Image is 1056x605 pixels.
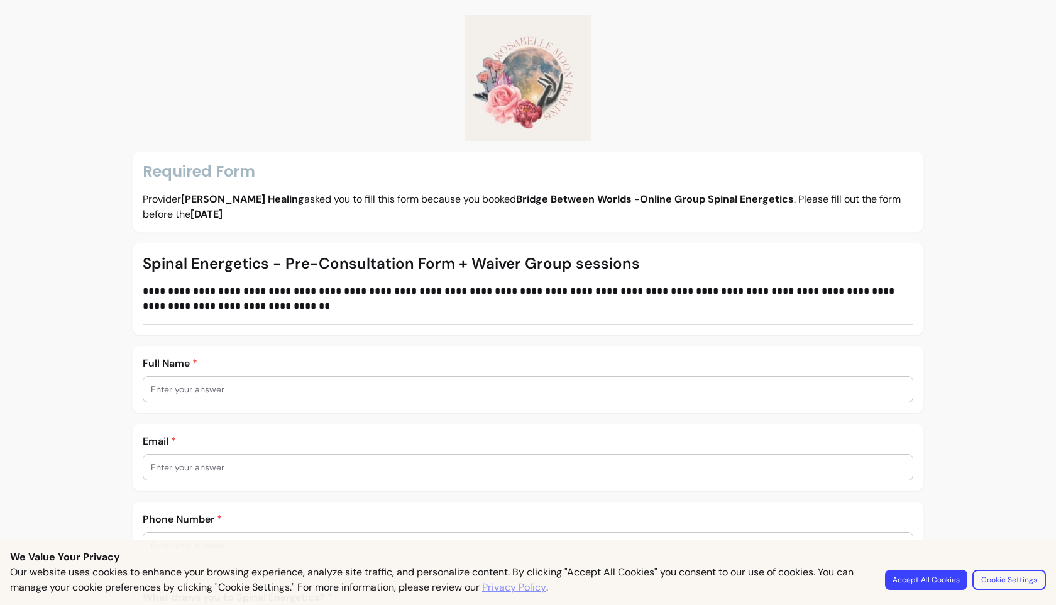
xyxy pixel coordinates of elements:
p: Provider asked you to fill this form because you booked . Please fill out the form before the [143,192,913,222]
b: Bridge Between Worlds -Online Group Spinal Energetics [516,192,794,206]
p: Full Name [143,356,913,371]
input: Enter your answer [151,383,905,396]
button: Accept All Cookies [885,570,967,590]
p: We Value Your Privacy [10,550,1046,565]
p: Phone Number [143,512,913,527]
button: Cookie Settings [972,570,1046,590]
img: Logo provider [465,15,591,141]
input: Enter your answer [151,539,905,552]
p: Email [143,434,913,449]
p: Our website uses cookies to enhance your browsing experience, analyze site traffic, and personali... [10,565,870,595]
p: Spinal Energetics - Pre-Consultation Form + Waiver Group sessions [143,253,913,274]
a: Privacy Policy [482,580,546,595]
b: [PERSON_NAME] Healing [181,192,304,206]
input: Enter your answer [151,461,905,474]
b: [DATE] [190,208,223,221]
p: Required Form [143,162,913,182]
